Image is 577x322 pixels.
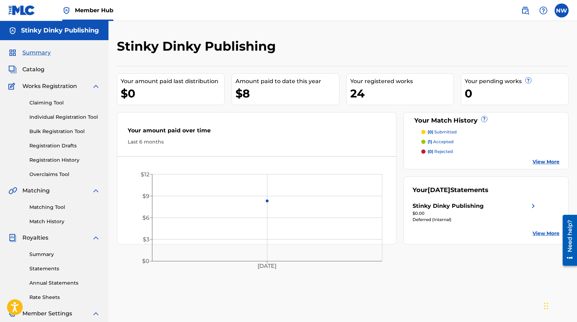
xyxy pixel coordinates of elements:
[142,258,149,264] tspan: $0
[142,193,149,199] tspan: $9
[428,186,450,194] span: [DATE]
[8,309,17,318] img: Member Settings
[555,3,569,17] div: User Menu
[521,6,529,15] img: search
[539,6,548,15] img: help
[92,82,100,90] img: expand
[8,82,17,90] img: Works Registration
[142,214,149,221] tspan: $6
[22,65,44,74] span: Catalog
[29,294,100,301] a: Rate Sheets
[544,295,548,316] div: Drag
[29,156,100,164] a: Registration History
[29,218,100,225] a: Match History
[29,251,100,258] a: Summary
[235,86,339,101] div: $8
[21,27,99,35] h5: Stinky Dinky Publishing
[465,86,568,101] div: 0
[92,309,100,318] img: expand
[258,263,276,269] tspan: [DATE]
[128,126,386,138] div: Your amount paid over time
[29,171,100,178] a: Overclaims Tool
[413,185,488,195] div: Your Statements
[29,99,100,107] a: Claiming Tool
[533,158,560,166] a: View More
[350,86,454,101] div: 24
[421,148,560,155] a: (0) rejected
[481,116,487,122] span: ?
[413,210,537,217] div: $0.00
[8,49,17,57] img: Summary
[350,77,454,86] div: Your registered works
[8,234,17,242] img: Royalties
[536,3,550,17] div: Help
[8,49,51,57] a: SummarySummary
[121,86,224,101] div: $0
[22,309,72,318] span: Member Settings
[421,129,560,135] a: (0) submitted
[235,77,339,86] div: Amount paid to date this year
[8,5,35,15] img: MLC Logo
[29,142,100,149] a: Registration Drafts
[22,186,50,195] span: Matching
[413,202,484,210] div: Stinky Dinky Publishing
[117,38,279,54] h2: Stinky Dinky Publishing
[128,138,386,146] div: Last 6 months
[428,129,457,135] p: submitted
[22,82,77,90] span: Works Registration
[542,288,577,322] iframe: Chat Widget
[465,77,568,86] div: Your pending works
[526,78,531,83] span: ?
[29,204,100,211] a: Matching Tool
[413,116,560,125] div: Your Match History
[428,129,433,134] span: (0)
[529,202,537,210] img: right chevron icon
[518,3,532,17] a: Public Search
[62,6,71,15] img: Top Rightsholder
[428,139,432,144] span: (1)
[29,265,100,272] a: Statements
[75,6,113,14] span: Member Hub
[22,234,48,242] span: Royalties
[8,65,17,74] img: Catalog
[143,236,149,243] tspan: $3
[8,186,17,195] img: Matching
[29,128,100,135] a: Bulk Registration Tool
[92,186,100,195] img: expand
[428,148,453,155] p: rejected
[121,77,224,86] div: Your amount paid last distribution
[413,202,537,223] a: Stinky Dinky Publishingright chevron icon$0.00Deferred (Internal)
[533,230,560,237] a: View More
[92,234,100,242] img: expand
[428,139,453,145] p: accepted
[421,139,560,145] a: (1) accepted
[8,27,17,35] img: Accounts
[413,217,537,223] div: Deferred (Internal)
[557,211,577,269] iframe: Resource Center
[428,149,433,154] span: (0)
[141,171,149,178] tspan: $12
[22,49,51,57] span: Summary
[29,114,100,121] a: Individual Registration Tool
[29,279,100,287] a: Annual Statements
[8,65,44,74] a: CatalogCatalog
